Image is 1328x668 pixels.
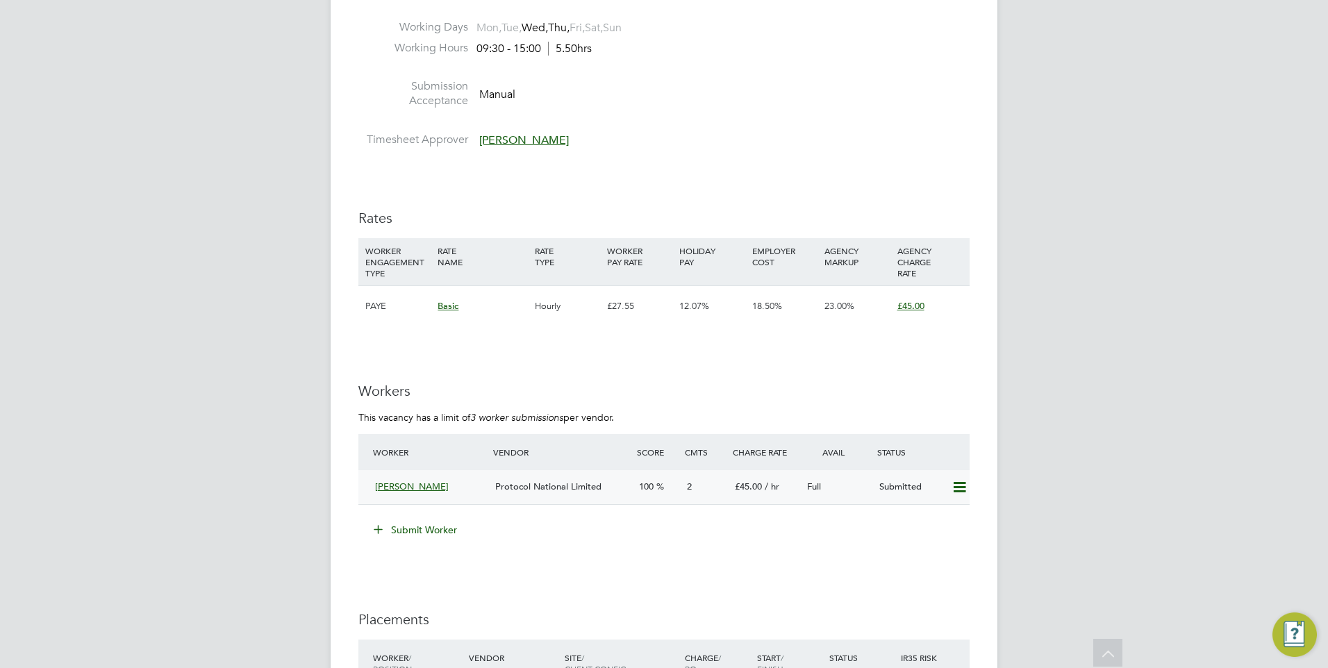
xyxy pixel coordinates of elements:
[358,133,468,147] label: Timesheet Approver
[824,300,854,312] span: 23.00%
[821,238,893,274] div: AGENCY MARKUP
[358,610,970,628] h3: Placements
[894,238,966,285] div: AGENCY CHARGE RATE
[476,21,501,35] span: Mon,
[687,481,692,492] span: 2
[358,41,468,56] label: Working Hours
[476,42,592,56] div: 09:30 - 15:00
[358,20,468,35] label: Working Days
[749,238,821,274] div: EMPLOYER COST
[897,300,924,312] span: £45.00
[434,238,531,274] div: RATE NAME
[495,481,601,492] span: Protocol National Limited
[358,79,468,108] label: Submission Acceptance
[548,42,592,56] span: 5.50hrs
[765,481,779,492] span: / hr
[676,238,748,274] div: HOLIDAY PAY
[679,300,709,312] span: 12.07%
[375,481,449,492] span: [PERSON_NAME]
[729,440,802,465] div: Charge Rate
[604,238,676,274] div: WORKER PAY RATE
[362,238,434,285] div: WORKER ENGAGEMENT TYPE
[639,481,654,492] span: 100
[470,411,563,424] em: 3 worker submissions
[438,300,458,312] span: Basic
[479,87,515,101] span: Manual
[874,476,946,499] div: Submitted
[358,382,970,400] h3: Workers
[479,133,569,147] span: [PERSON_NAME]
[585,21,603,35] span: Sat,
[604,286,676,326] div: £27.55
[358,411,970,424] p: This vacancy has a limit of per vendor.
[370,440,490,465] div: Worker
[735,481,762,492] span: £45.00
[531,286,604,326] div: Hourly
[874,440,970,465] div: Status
[358,209,970,227] h3: Rates
[752,300,782,312] span: 18.50%
[548,21,570,35] span: Thu,
[603,21,622,35] span: Sun
[364,519,468,541] button: Submit Worker
[501,21,522,35] span: Tue,
[490,440,633,465] div: Vendor
[633,440,681,465] div: Score
[531,238,604,274] div: RATE TYPE
[570,21,585,35] span: Fri,
[362,286,434,326] div: PAYE
[522,21,548,35] span: Wed,
[681,440,729,465] div: Cmts
[802,440,874,465] div: Avail
[807,481,821,492] span: Full
[1272,612,1317,657] button: Engage Resource Center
